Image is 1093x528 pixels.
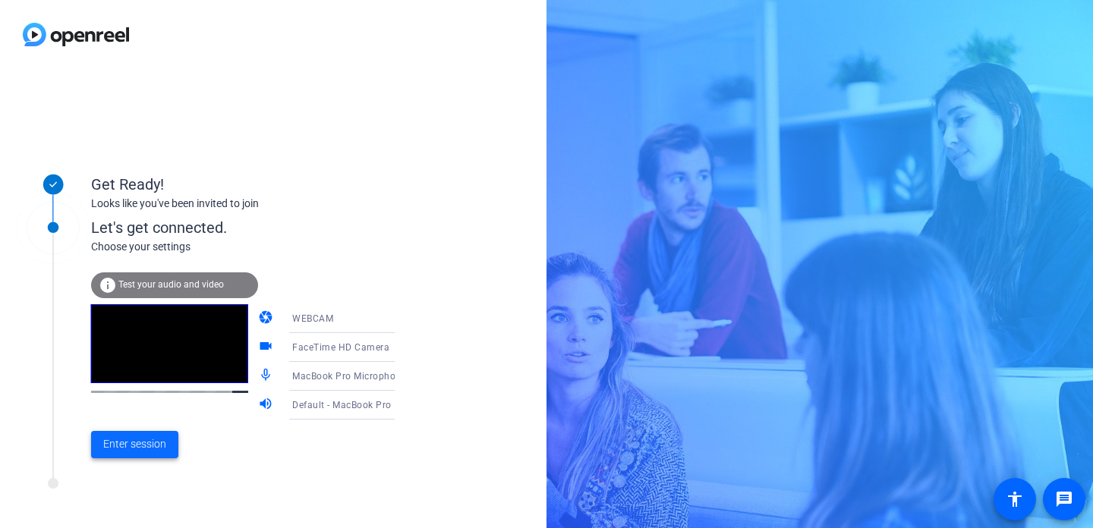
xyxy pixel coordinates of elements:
span: WEBCAM [292,313,333,324]
span: Enter session [103,436,166,452]
div: Choose your settings [91,239,426,255]
span: Default - MacBook Pro Speakers (Built-in) [292,398,475,410]
div: Let's get connected. [91,216,426,239]
span: FaceTime HD Camera [292,342,389,353]
div: Looks like you've been invited to join [91,196,395,212]
div: Get Ready! [91,173,395,196]
mat-icon: mic_none [258,367,276,385]
mat-icon: message [1055,490,1073,508]
span: MacBook Pro Microphone (Built-in) [292,369,447,382]
mat-icon: info [99,276,117,294]
mat-icon: camera [258,310,276,328]
span: Test your audio and video [118,279,224,290]
mat-icon: videocam [258,338,276,357]
button: Enter session [91,431,178,458]
mat-icon: volume_up [258,396,276,414]
mat-icon: accessibility [1006,490,1024,508]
